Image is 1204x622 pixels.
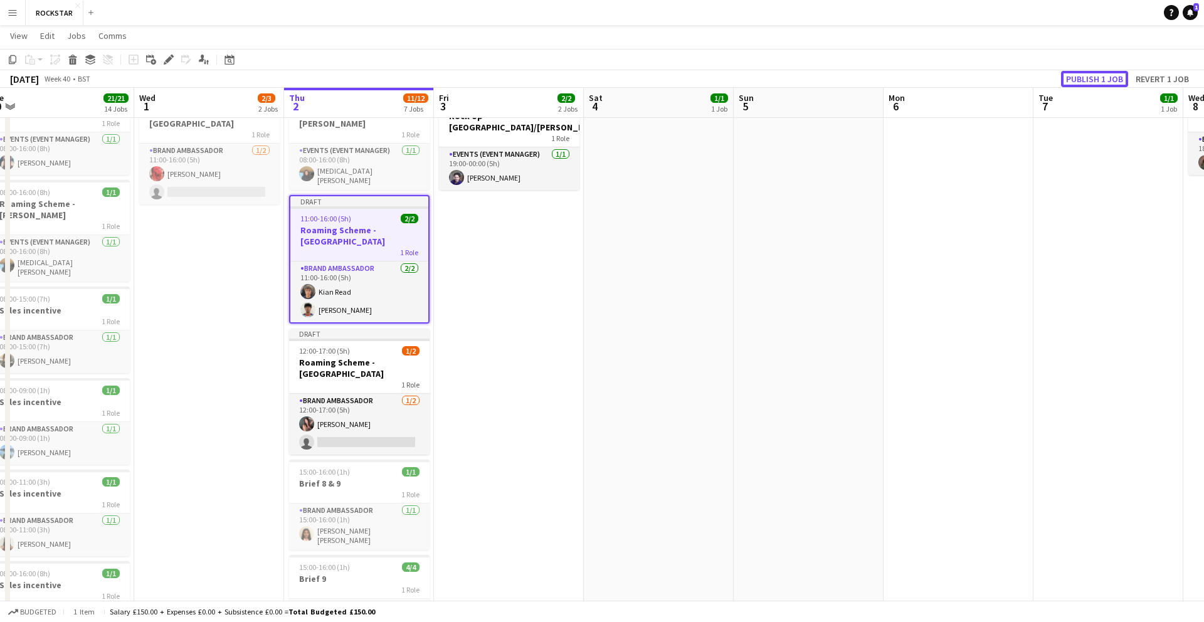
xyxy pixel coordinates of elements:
span: 1/1 [102,569,120,578]
span: 1 Role [102,221,120,231]
app-job-card: 15:00-16:00 (1h)1/1Brief 8 & 91 RoleBrand Ambassador1/115:00-16:00 (1h)[PERSON_NAME] [PERSON_NAME] [289,460,430,550]
span: 7 [1037,99,1053,113]
span: Sat [589,92,603,103]
div: Salary £150.00 + Expenses £0.00 + Subsistence £0.00 = [110,607,375,616]
a: Edit [35,28,60,44]
a: Comms [93,28,132,44]
span: Tue [1038,92,1053,103]
button: ROCKSTAR [26,1,83,25]
span: 21/21 [103,93,129,103]
app-card-role: Events (Event Manager)1/108:00-16:00 (8h)[MEDICAL_DATA][PERSON_NAME] [289,144,430,190]
a: View [5,28,33,44]
span: Fri [439,92,449,103]
span: 1 [137,99,156,113]
span: 11:00-16:00 (5h) [300,214,351,223]
span: 11/12 [403,93,428,103]
h3: Roaming Scheme - [GEOGRAPHIC_DATA] [139,107,280,129]
app-job-card: 08:00-16:00 (8h)1/1Roaming Scheme - [PERSON_NAME]1 RoleEvents (Event Manager)1/108:00-16:00 (8h)[... [289,88,430,190]
h3: Rock Up - [GEOGRAPHIC_DATA]/[PERSON_NAME] [439,110,579,133]
span: 6 [887,99,905,113]
div: 2 Jobs [558,104,578,113]
h3: Brief 8 & 9 [289,478,430,489]
div: Draft [290,196,428,206]
button: Publish 1 job [1061,71,1128,87]
span: 1 Role [401,380,420,389]
span: Total Budgeted £150.00 [288,607,375,616]
span: 1 Role [102,317,120,326]
span: 2/3 [258,93,275,103]
span: 15:00-16:00 (1h) [299,467,350,477]
span: 1 Role [102,591,120,601]
h3: Roaming Scheme - [PERSON_NAME] [289,107,430,129]
span: 3 [437,99,449,113]
button: Revert 1 job [1131,71,1194,87]
span: 5 [737,99,754,113]
span: 1/1 [102,386,120,395]
span: 4 [587,99,603,113]
span: 1/1 [102,294,120,303]
span: 1/1 [102,187,120,197]
app-card-role: Brand Ambassador1/212:00-17:00 (5h)[PERSON_NAME] [289,394,430,455]
span: 15:00-16:00 (1h) [299,562,350,572]
app-card-role: Events (Event Manager)1/119:00-00:00 (5h)[PERSON_NAME] [439,147,579,190]
button: Budgeted [6,605,58,619]
span: Comms [98,30,127,41]
span: Sun [739,92,754,103]
span: 1 [1193,3,1199,11]
span: 2/2 [401,214,418,223]
span: 1 Role [401,130,420,139]
span: Jobs [67,30,86,41]
app-job-card: Draft12:00-17:00 (5h)1/2Roaming Scheme - [GEOGRAPHIC_DATA]1 RoleBrand Ambassador1/212:00-17:00 (5... [289,329,430,455]
span: 1 Role [400,248,418,257]
div: 1 Job [711,104,727,113]
span: View [10,30,28,41]
app-card-role: Brand Ambassador1/211:00-16:00 (5h)[PERSON_NAME] [139,144,280,204]
span: 1/1 [402,467,420,477]
div: Draft [289,329,430,339]
span: Wed [139,92,156,103]
a: 1 [1183,5,1198,20]
div: [DATE] [10,73,39,85]
span: 1 item [69,607,99,616]
span: 12:00-17:00 (5h) [299,346,350,356]
a: Jobs [62,28,91,44]
span: Week 40 [41,74,73,83]
h3: Roaming Scheme - [GEOGRAPHIC_DATA] [289,357,430,379]
span: 1/1 [710,93,728,103]
span: 4/4 [402,562,420,572]
div: BST [78,74,90,83]
span: 1/2 [402,346,420,356]
app-job-card: 19:00-00:00 (5h) (Sat)1/1Rock Up - [GEOGRAPHIC_DATA]/[PERSON_NAME]1 RoleEvents (Event Manager)1/1... [439,92,579,190]
span: 2/2 [557,93,575,103]
span: Edit [40,30,55,41]
div: 2 Jobs [258,104,278,113]
span: 2 [287,99,305,113]
div: 14 Jobs [104,104,128,113]
span: Budgeted [20,608,56,616]
span: 1 Role [102,119,120,128]
span: 1 Role [551,134,569,143]
div: 7 Jobs [404,104,428,113]
h3: Brief 9 [289,573,430,584]
span: 1/1 [1160,93,1178,103]
span: 1 Role [401,490,420,499]
span: 1 Role [401,585,420,594]
app-job-card: 11:00-16:00 (5h)1/2Roaming Scheme - [GEOGRAPHIC_DATA]1 RoleBrand Ambassador1/211:00-16:00 (5h)[PE... [139,88,280,204]
span: 1 Role [102,500,120,509]
app-card-role: Brand Ambassador2/211:00-16:00 (5h)Kian Read[PERSON_NAME] [290,261,428,322]
h3: Roaming Scheme - [GEOGRAPHIC_DATA] [290,224,428,247]
span: Thu [289,92,305,103]
span: 1 Role [102,408,120,418]
span: Mon [889,92,905,103]
span: 1/1 [102,477,120,487]
span: 1 Role [251,130,270,139]
app-card-role: Brand Ambassador1/115:00-16:00 (1h)[PERSON_NAME] [PERSON_NAME] [289,503,430,550]
div: 1 Job [1161,104,1177,113]
app-job-card: Draft11:00-16:00 (5h)2/2Roaming Scheme - [GEOGRAPHIC_DATA]1 RoleBrand Ambassador2/211:00-16:00 (5... [289,195,430,324]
